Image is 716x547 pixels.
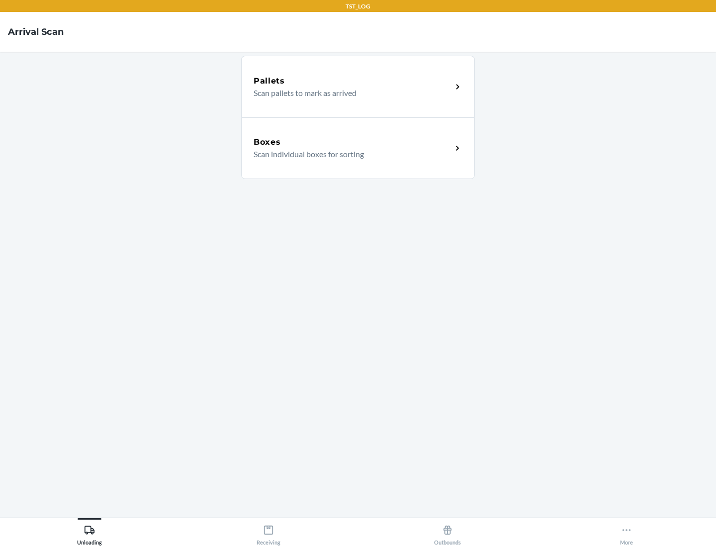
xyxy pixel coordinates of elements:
a: BoxesScan individual boxes for sorting [241,117,475,179]
div: Receiving [257,521,280,546]
div: Outbounds [434,521,461,546]
p: Scan individual boxes for sorting [254,148,444,160]
button: More [537,518,716,546]
button: Outbounds [358,518,537,546]
h4: Arrival Scan [8,25,64,38]
a: PalletsScan pallets to mark as arrived [241,56,475,117]
p: Scan pallets to mark as arrived [254,87,444,99]
h5: Boxes [254,136,281,148]
button: Receiving [179,518,358,546]
div: Unloading [77,521,102,546]
p: TST_LOG [346,2,370,11]
h5: Pallets [254,75,285,87]
div: More [620,521,633,546]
